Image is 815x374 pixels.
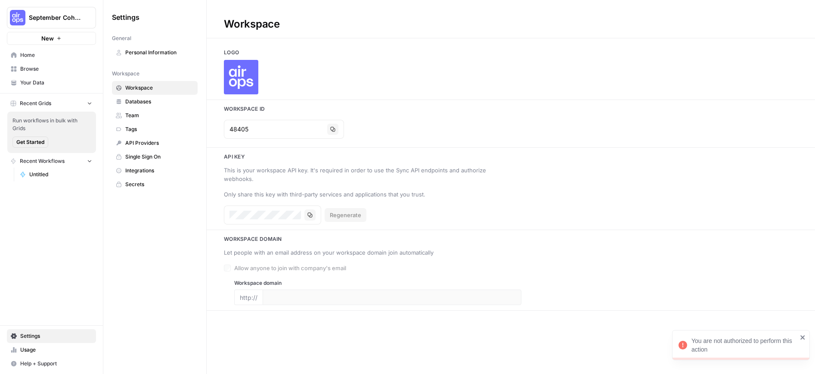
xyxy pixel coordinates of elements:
[112,178,198,191] a: Secrets
[125,84,194,92] span: Workspace
[112,34,131,42] span: General
[125,153,194,161] span: Single Sign On
[7,7,96,28] button: Workspace: September Cohort
[7,329,96,343] a: Settings
[10,10,25,25] img: September Cohort Logo
[125,112,194,119] span: Team
[234,290,263,305] div: http://
[224,190,511,199] div: Only share this key with third-party services and applications that you trust.
[125,181,194,188] span: Secrets
[207,49,815,56] h3: Logo
[207,235,815,243] h3: Workspace Domain
[7,32,96,45] button: New
[112,164,198,178] a: Integrations
[224,248,511,257] div: Let people with an email address on your workspace domain join automatically
[125,49,194,56] span: Personal Information
[7,48,96,62] a: Home
[207,105,815,113] h3: Workspace Id
[20,65,92,73] span: Browse
[224,60,258,94] img: Company Logo
[112,12,139,22] span: Settings
[20,157,65,165] span: Recent Workflows
[20,100,51,107] span: Recent Grids
[12,117,91,132] span: Run workflows in bulk with Grids
[112,109,198,122] a: Team
[224,265,231,271] input: Allow anyone to join with company's email
[800,334,806,341] button: close
[7,62,96,76] a: Browse
[20,360,92,368] span: Help + Support
[125,139,194,147] span: API Providers
[112,46,198,59] a: Personal Information
[7,357,96,371] button: Help + Support
[125,125,194,133] span: Tags
[16,168,96,181] a: Untitled
[125,98,194,106] span: Databases
[207,153,815,161] h3: Api key
[16,138,44,146] span: Get Started
[29,171,92,178] span: Untitled
[325,208,366,222] button: Regenerate
[20,332,92,340] span: Settings
[7,343,96,357] a: Usage
[7,155,96,168] button: Recent Workflows
[112,95,198,109] a: Databases
[7,97,96,110] button: Recent Grids
[41,34,54,43] span: New
[20,79,92,87] span: Your Data
[112,122,198,136] a: Tags
[234,264,346,272] span: Allow anyone to join with company's email
[234,279,521,287] label: Workspace domain
[330,211,361,219] span: Regenerate
[29,13,81,22] span: September Cohort
[12,137,48,148] button: Get Started
[20,346,92,354] span: Usage
[112,150,198,164] a: Single Sign On
[20,51,92,59] span: Home
[112,70,139,78] span: Workspace
[691,337,797,354] div: You are not authorized to perform this action
[112,136,198,150] a: API Providers
[224,166,511,183] div: This is your workspace API key. It's required in order to use the Sync API endpoints and authoriz...
[112,81,198,95] a: Workspace
[207,17,297,31] div: Workspace
[7,76,96,90] a: Your Data
[125,167,194,175] span: Integrations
